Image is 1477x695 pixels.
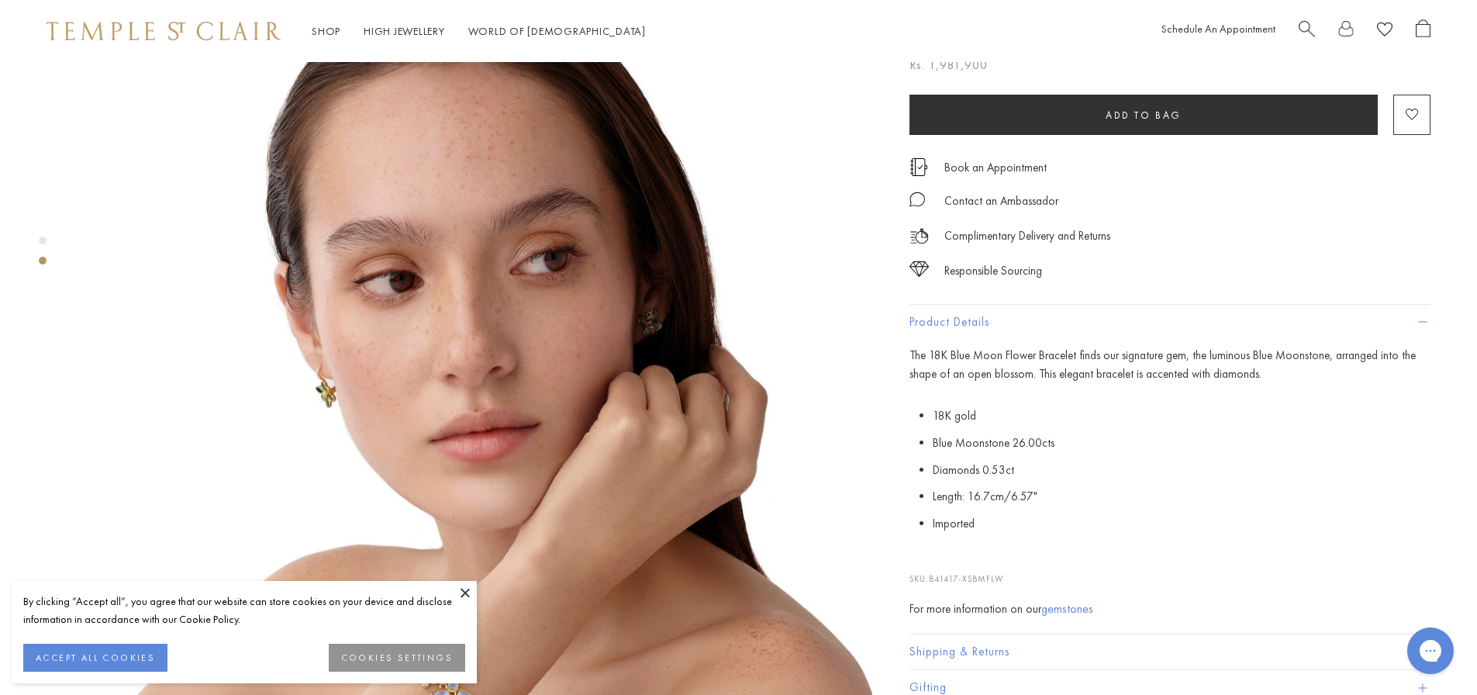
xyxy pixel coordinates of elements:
a: Open Shopping Bag [1416,19,1430,43]
div: Contact an Ambassador [944,192,1058,211]
button: Add to bag [909,95,1378,135]
span: B41417-XSBMFLW [929,573,1004,584]
p: Complimentary Delivery and Returns [944,226,1110,246]
a: View Wishlist [1377,19,1392,43]
div: For more information on our [909,600,1430,619]
li: Diamonds 0.53ct [933,457,1430,484]
li: Length: 16.7cm/6.57" [933,483,1430,510]
img: MessageIcon-01_2.svg [909,192,925,207]
span: Add to bag [1106,109,1182,122]
div: By clicking “Accept all”, you agree that our website can store cookies on your device and disclos... [23,593,465,628]
button: ACCEPT ALL COOKIES [23,644,167,672]
a: ShopShop [312,24,340,38]
span: The 18K Blue Moon Flower Bracelet finds our signature gem, the luminous Blue Moonstone, arranged ... [909,347,1416,382]
button: Product Details [909,305,1430,340]
li: Imported [933,510,1430,538]
a: Book an Appointment [944,159,1047,176]
button: COOKIES SETTINGS [329,644,465,672]
a: gemstones [1041,600,1093,617]
a: World of [DEMOGRAPHIC_DATA]World of [DEMOGRAPHIC_DATA] [468,24,646,38]
iframe: Gorgias live chat messenger [1399,622,1461,679]
img: Temple St. Clair [47,22,281,40]
p: SKU: [909,556,1430,586]
a: Schedule An Appointment [1161,22,1275,36]
button: Shipping & Returns [909,634,1430,669]
a: High JewelleryHigh Jewellery [364,24,445,38]
a: Search [1299,19,1315,43]
li: 18K gold [933,403,1430,430]
img: icon_delivery.svg [909,226,929,246]
div: Responsible Sourcing [944,261,1042,281]
li: Blue Moonstone 26.00cts [933,430,1430,457]
img: icon_sourcing.svg [909,261,929,277]
div: Product gallery navigation [39,233,47,277]
img: icon_appointment.svg [909,158,928,176]
span: Rs. 1,981,900 [909,55,988,75]
nav: Main navigation [312,22,646,41]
